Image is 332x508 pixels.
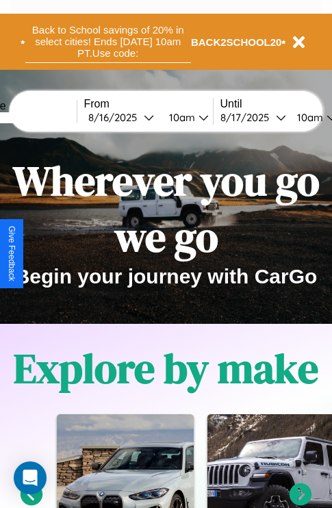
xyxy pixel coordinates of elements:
[191,36,282,48] b: BACK2SCHOOL20
[84,110,158,125] button: 8/16/2025
[84,98,213,110] label: From
[88,111,144,124] div: 8 / 16 / 2025
[220,111,276,124] div: 8 / 17 / 2025
[14,340,318,396] h1: Explore by make
[25,21,191,63] button: Back to School savings of 20% in select cities! Ends [DATE] 10am PT.Use code:
[162,111,199,124] div: 10am
[158,110,213,125] button: 10am
[14,461,47,494] div: Open Intercom Messenger
[290,111,327,124] div: 10am
[7,226,16,281] div: Give Feedback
